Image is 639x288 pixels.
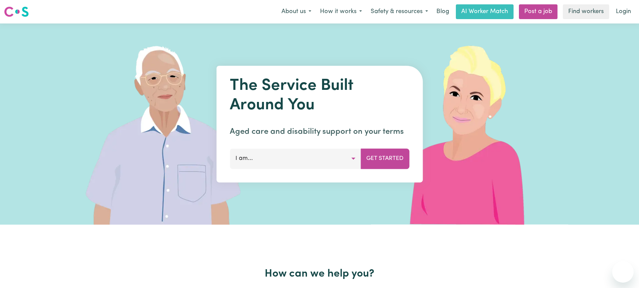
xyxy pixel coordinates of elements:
[4,4,29,19] a: Careseekers logo
[4,6,29,18] img: Careseekers logo
[366,5,432,19] button: Safety & resources
[519,4,557,19] a: Post a job
[563,4,609,19] a: Find workers
[361,149,409,169] button: Get Started
[456,4,514,19] a: AI Worker Match
[230,149,361,169] button: I am...
[277,5,316,19] button: About us
[612,261,634,283] iframe: Button to launch messaging window
[432,4,453,19] a: Blog
[612,4,635,19] a: Login
[102,268,537,280] h2: How can we help you?
[316,5,366,19] button: How it works
[230,76,409,115] h1: The Service Built Around You
[230,126,409,138] p: Aged care and disability support on your terms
